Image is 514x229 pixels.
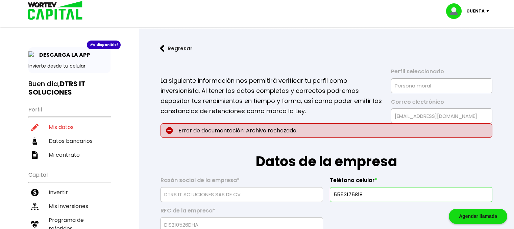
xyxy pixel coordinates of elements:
[28,134,111,148] a: Datos bancarios
[28,199,111,213] a: Mis inversiones
[36,51,90,59] p: DESCARGA LA APP
[28,62,111,70] p: Invierte desde tu celular
[391,68,492,78] label: Perfil seleccionado
[28,80,111,97] h3: Buen día,
[466,6,485,16] p: Cuenta
[150,40,202,57] button: Regresar
[161,138,492,172] h1: Datos de la empresa
[28,148,111,162] a: Mi contrato
[446,3,466,19] img: profile-image
[31,124,39,131] img: editar-icon.952d3147.svg
[31,203,39,210] img: inversiones-icon.6695dc30.svg
[166,127,173,134] img: error-circle.027baa21.svg
[28,79,85,97] b: DTRS IT SOLUCIONES
[161,123,492,138] p: Error de documentación: Archivo rechazado.
[330,177,492,187] label: Teléfono celular
[449,209,507,224] div: Agendar llamada
[28,185,111,199] a: Invertir
[28,51,36,59] img: app-icon
[28,102,111,162] ul: Perfil
[150,40,503,57] a: flecha izquierdaRegresar
[160,45,165,52] img: flecha izquierda
[31,189,39,196] img: invertir-icon.b3b967d7.svg
[31,221,39,228] img: recomiendanos-icon.9b8e9327.svg
[31,137,39,145] img: datos-icon.10cf9172.svg
[391,99,492,109] label: Correo electrónico
[333,187,489,202] input: 10 digitos
[161,177,323,187] label: Razón social de la empresa
[87,41,121,49] div: ¡Ya disponible!
[161,207,323,218] label: RFC de la empresa
[28,120,111,134] a: Mis datos
[485,10,494,12] img: icon-down
[161,76,382,116] p: La siguiente información nos permitirá verificar tu perfil como inversionista. Al tener los datos...
[31,151,39,159] img: contrato-icon.f2db500c.svg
